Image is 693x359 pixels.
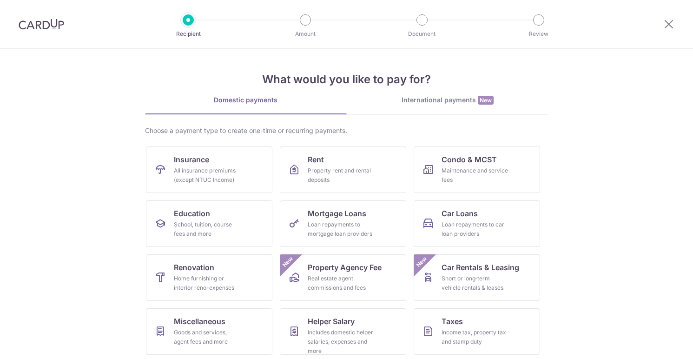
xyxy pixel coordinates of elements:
span: New [414,254,429,270]
span: Education [174,208,210,219]
div: Maintenance and service fees [442,166,508,185]
p: Review [504,29,573,39]
a: MiscellaneousGoods and services, agent fees and more [146,308,272,355]
p: Recipient [154,29,223,39]
div: Property rent and rental deposits [308,166,375,185]
div: Real estate agent commissions and fees [308,274,375,293]
span: New [280,254,295,270]
span: Property Agency Fee [308,262,382,273]
a: RentProperty rent and rental deposits [280,146,406,193]
span: Miscellaneous [174,316,225,327]
a: Mortgage LoansLoan repayments to mortgage loan providers [280,200,406,247]
div: Loan repayments to mortgage loan providers [308,220,375,239]
div: Short or long‑term vehicle rentals & leases [442,274,508,293]
img: CardUp [19,19,64,30]
div: Choose a payment type to create one-time or recurring payments. [145,126,548,135]
a: Car Rentals & LeasingShort or long‑term vehicle rentals & leasesNew [414,254,540,301]
span: Insurance [174,154,209,165]
span: Condo & MCST [442,154,497,165]
span: Rent [308,154,324,165]
a: Property Agency FeeReal estate agent commissions and feesNew [280,254,406,301]
h4: What would you like to pay for? [145,71,548,88]
p: Document [388,29,456,39]
span: New [478,96,494,105]
a: Condo & MCSTMaintenance and service fees [414,146,540,193]
span: Car Rentals & Leasing [442,262,519,273]
span: Car Loans [442,208,478,219]
a: Helper SalaryIncludes domestic helper salaries, expenses and more [280,308,406,355]
div: All insurance premiums (except NTUC Income) [174,166,241,185]
a: EducationSchool, tuition, course fees and more [146,200,272,247]
div: Domestic payments [145,95,347,105]
a: Car LoansLoan repayments to car loan providers [414,200,540,247]
div: International payments [347,95,548,105]
p: Amount [271,29,340,39]
div: Income tax, property tax and stamp duty [442,328,508,346]
div: Home furnishing or interior reno-expenses [174,274,241,293]
div: Loan repayments to car loan providers [442,220,508,239]
a: InsuranceAll insurance premiums (except NTUC Income) [146,146,272,193]
a: TaxesIncome tax, property tax and stamp duty [414,308,540,355]
a: RenovationHome furnishing or interior reno-expenses [146,254,272,301]
span: Taxes [442,316,463,327]
span: Renovation [174,262,214,273]
div: School, tuition, course fees and more [174,220,241,239]
span: Helper Salary [308,316,355,327]
span: Mortgage Loans [308,208,366,219]
div: Includes domestic helper salaries, expenses and more [308,328,375,356]
div: Goods and services, agent fees and more [174,328,241,346]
